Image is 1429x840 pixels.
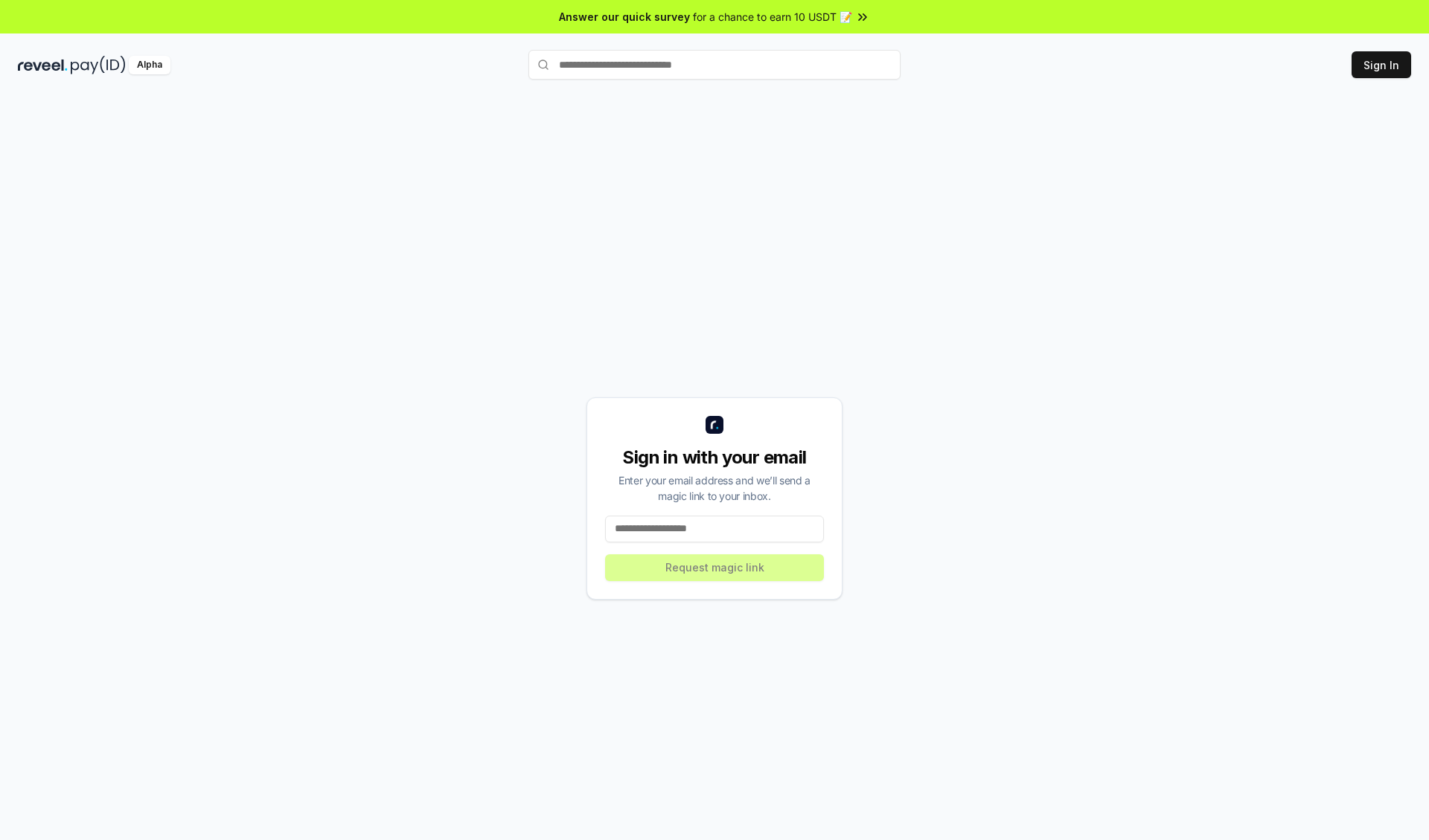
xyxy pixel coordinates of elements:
div: Alpha [129,56,170,74]
img: pay_id [71,56,126,74]
img: reveel_dark [18,56,68,74]
img: logo_small [706,416,723,434]
span: Answer our quick survey [559,9,690,25]
button: Sign In [1352,51,1411,78]
div: Sign in with your email [605,446,824,469]
span: for a chance to earn 10 USDT 📝 [693,9,852,25]
div: Enter your email address and we’ll send a magic link to your inbox. [605,472,824,504]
